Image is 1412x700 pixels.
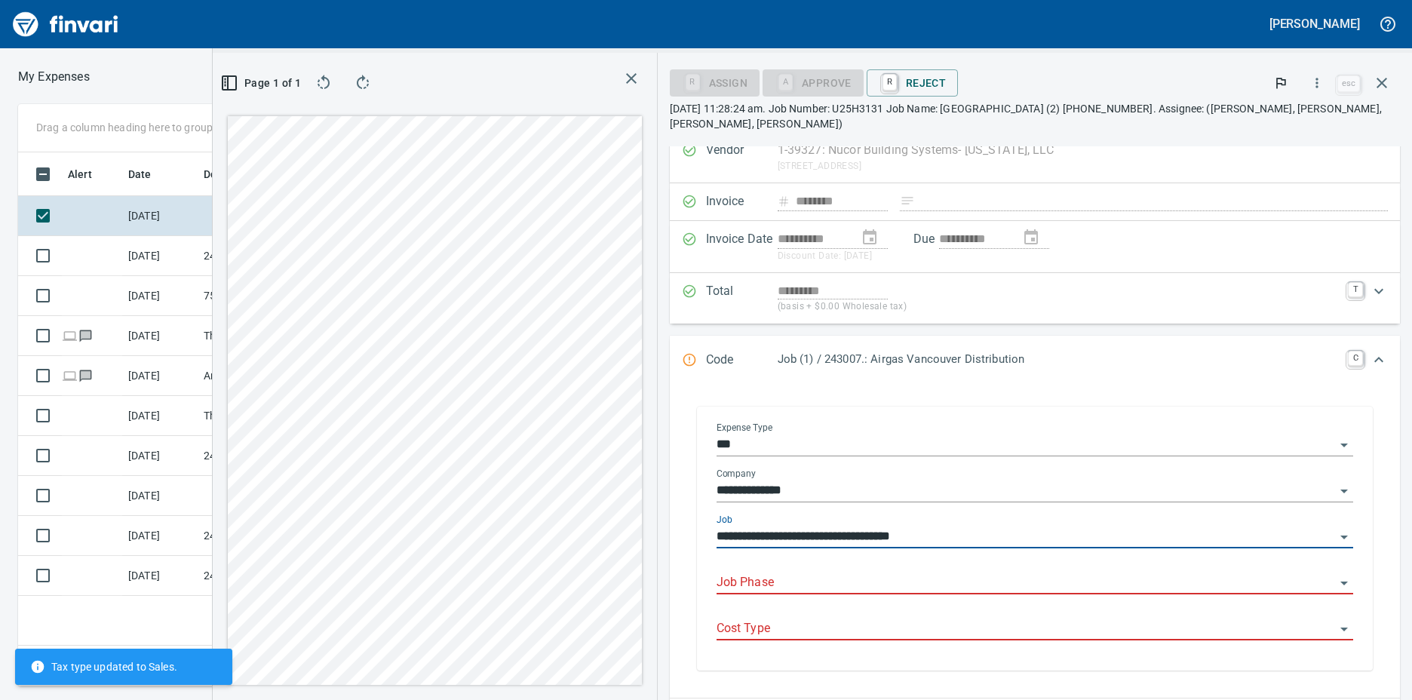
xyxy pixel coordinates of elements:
[198,436,333,476] td: 243008
[122,556,198,596] td: [DATE]
[68,165,112,183] span: Alert
[204,165,280,183] span: Description
[18,68,90,86] p: My Expenses
[18,68,90,86] nav: breadcrumb
[128,165,152,183] span: Date
[122,396,198,436] td: [DATE]
[122,276,198,316] td: [DATE]
[62,330,78,340] span: Online transaction
[9,6,122,42] img: Finvari
[1348,351,1363,366] a: C
[717,469,756,478] label: Company
[717,423,772,432] label: Expense Type
[198,396,333,436] td: The Home Depot #4738 [GEOGRAPHIC_DATA] [GEOGRAPHIC_DATA]
[122,356,198,396] td: [DATE]
[1334,480,1355,502] button: Open
[670,273,1400,324] div: Expand
[128,165,171,183] span: Date
[122,316,198,356] td: [DATE]
[78,330,94,340] span: Has messages
[30,659,177,674] span: Tax type updated to Sales.
[122,236,198,276] td: [DATE]
[204,165,260,183] span: Description
[122,476,198,516] td: [DATE]
[198,236,333,276] td: 243007
[1266,12,1364,35] button: [PERSON_NAME]
[1334,573,1355,594] button: Open
[225,69,299,97] button: Page 1 of 1
[198,276,333,316] td: 75.024041
[882,74,897,91] a: R
[198,516,333,556] td: 243008
[68,165,92,183] span: Alert
[1334,619,1355,640] button: Open
[1337,75,1360,92] a: esc
[198,556,333,596] td: 243008
[1334,434,1355,456] button: Open
[1269,16,1360,32] h5: [PERSON_NAME]
[1264,66,1297,100] button: Flag
[198,356,333,396] td: Amazon Mktplace Pmts [DOMAIN_NAME][URL] WA
[198,316,333,356] td: The Home Depot #[GEOGRAPHIC_DATA]
[1300,66,1334,100] button: More
[670,101,1400,131] p: [DATE] 11:28:24 am. Job Number: U25H3131 Job Name: [GEOGRAPHIC_DATA] (2) [PHONE_NUMBER]. Assignee...
[879,70,946,96] span: Reject
[1334,65,1400,101] span: Close invoice
[1348,282,1363,297] a: T
[778,351,1339,368] p: Job (1) / 243007.: Airgas Vancouver Distribution
[763,75,864,88] div: Job Phase required
[778,299,1339,315] p: (basis + $0.00 Wholesale tax)
[670,75,760,88] div: Assign
[1334,527,1355,548] button: Open
[706,351,778,370] p: Code
[62,370,78,380] span: Online transaction
[36,120,257,135] p: Drag a column heading here to group the table
[706,282,778,315] p: Total
[122,516,198,556] td: [DATE]
[122,196,198,236] td: [DATE]
[867,69,958,97] button: RReject
[122,436,198,476] td: [DATE]
[670,336,1400,385] div: Expand
[78,370,94,380] span: Has messages
[717,515,732,524] label: Job
[231,74,293,93] span: Page 1 of 1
